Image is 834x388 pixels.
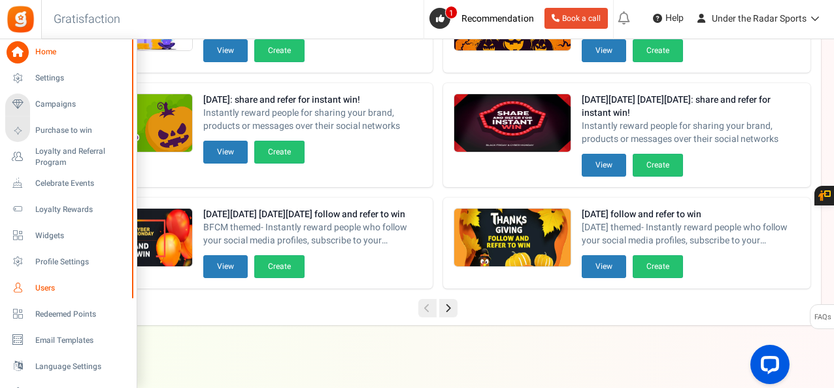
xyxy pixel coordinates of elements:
[35,125,127,136] span: Purchase to win
[39,7,135,33] h3: Gratisfaction
[35,335,127,346] span: Email Templates
[5,329,131,351] a: Email Templates
[35,256,127,268] span: Profile Settings
[582,221,801,247] span: [DATE] themed- Instantly reward people who follow your social media profiles, subscribe to your n...
[5,146,131,168] a: Loyalty and Referral Program
[582,120,801,146] span: Instantly reward people for sharing your brand, products or messages over their social networks
[582,39,626,62] button: View
[662,12,684,25] span: Help
[633,255,683,278] button: Create
[35,146,131,168] span: Loyalty and Referral Program
[5,277,131,299] a: Users
[5,41,131,63] a: Home
[648,8,689,29] a: Help
[254,39,305,62] button: Create
[5,67,131,90] a: Settings
[35,73,127,84] span: Settings
[5,303,131,325] a: Redeemed Points
[35,99,127,110] span: Campaigns
[254,141,305,164] button: Create
[35,230,127,241] span: Widgets
[445,6,458,19] span: 1
[712,12,807,26] span: Under the Radar Sports
[582,255,626,278] button: View
[35,309,127,320] span: Redeemed Points
[429,8,539,29] a: 1 Recommendation
[461,12,534,26] span: Recommendation
[5,355,131,378] a: Language Settings
[454,209,571,268] img: Recommended Campaigns
[203,221,422,247] span: BFCM themed- Instantly reward people who follow your social media profiles, subscribe to your new...
[5,198,131,220] a: Loyalty Rewards
[5,172,131,194] a: Celebrate Events
[5,94,131,116] a: Campaigns
[582,94,801,120] strong: [DATE][DATE] [DATE][DATE]: share and refer for instant win!
[633,154,683,177] button: Create
[6,5,35,34] img: Gratisfaction
[254,255,305,278] button: Create
[454,94,571,153] img: Recommended Campaigns
[35,178,127,189] span: Celebrate Events
[203,94,422,107] strong: [DATE]: share and refer for instant win!
[203,208,422,221] strong: [DATE][DATE] [DATE][DATE] follow and refer to win
[35,46,127,58] span: Home
[35,283,127,294] span: Users
[814,305,831,330] span: FAQs
[582,154,626,177] button: View
[203,255,248,278] button: View
[544,8,608,29] a: Book a call
[35,204,127,215] span: Loyalty Rewards
[35,361,127,372] span: Language Settings
[203,39,248,62] button: View
[633,39,683,62] button: Create
[5,224,131,247] a: Widgets
[5,251,131,273] a: Profile Settings
[203,141,248,164] button: View
[203,107,422,133] span: Instantly reward people for sharing your brand, products or messages over their social networks
[582,208,801,221] strong: [DATE] follow and refer to win
[5,120,131,142] a: Purchase to win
